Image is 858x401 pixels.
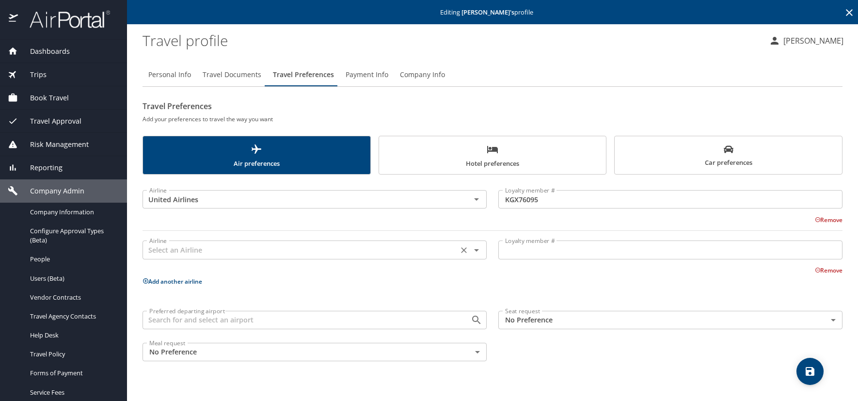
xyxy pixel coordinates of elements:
span: Forms of Payment [30,369,115,378]
span: Vendor Contracts [30,293,115,302]
input: Select an Airline [145,243,455,256]
span: Trips [18,69,47,80]
input: Select an Airline [145,193,455,206]
div: No Preference [498,311,842,329]
button: Remove [815,216,842,224]
button: [PERSON_NAME] [765,32,847,49]
span: Payment Info [346,69,388,81]
span: Service Fees [30,388,115,397]
p: Editing profile [130,9,855,16]
span: Travel Preferences [273,69,334,81]
div: scrollable force tabs example [143,136,842,175]
span: Users (Beta) [30,274,115,283]
span: Company Info [400,69,445,81]
span: Company Information [30,208,115,217]
span: Travel Agency Contacts [30,312,115,321]
span: Company Admin [18,186,84,196]
strong: [PERSON_NAME] 's [461,8,514,16]
img: icon-airportal.png [9,10,19,29]
span: Reporting [18,162,63,173]
button: Open [470,243,483,257]
span: Hotel preferences [385,144,601,169]
span: Travel Documents [203,69,261,81]
span: Risk Management [18,139,89,150]
div: Profile [143,63,842,86]
button: Clear [457,243,471,257]
button: Open [470,313,483,327]
span: Air preferences [149,144,365,169]
span: Travel Approval [18,116,81,127]
div: No Preference [143,343,487,361]
button: Open [470,192,483,206]
span: Dashboards [18,46,70,57]
h6: Add your preferences to travel the way you want [143,114,842,124]
input: Search for and select an airport [145,314,455,326]
span: Help Desk [30,331,115,340]
p: [PERSON_NAME] [780,35,843,47]
span: Personal Info [148,69,191,81]
button: Remove [815,266,842,274]
span: Book Travel [18,93,69,103]
span: People [30,255,115,264]
img: airportal-logo.png [19,10,110,29]
span: Configure Approval Types (Beta) [30,226,115,245]
button: Add another airline [143,277,202,286]
button: save [796,358,824,385]
span: Travel Policy [30,350,115,359]
h1: Travel profile [143,25,761,55]
h2: Travel Preferences [143,98,842,114]
span: Car preferences [620,144,836,168]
